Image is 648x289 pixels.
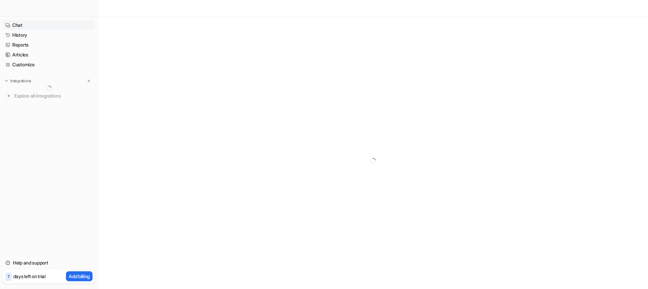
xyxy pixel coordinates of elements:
[86,79,91,83] img: menu_add.svg
[14,90,92,101] span: Explore all integrations
[5,92,12,99] img: explore all integrations
[69,273,90,280] p: Add billing
[3,20,95,30] a: Chat
[66,271,93,281] button: Add billing
[3,258,95,268] a: Help and support
[3,60,95,69] a: Customize
[7,274,10,280] p: 7
[10,78,31,84] p: Integrations
[13,273,46,280] p: days left on trial
[3,40,95,50] a: Reports
[3,30,95,40] a: History
[3,78,33,84] button: Integrations
[3,50,95,60] a: Articles
[4,79,9,83] img: expand menu
[3,91,95,101] a: Explore all integrations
